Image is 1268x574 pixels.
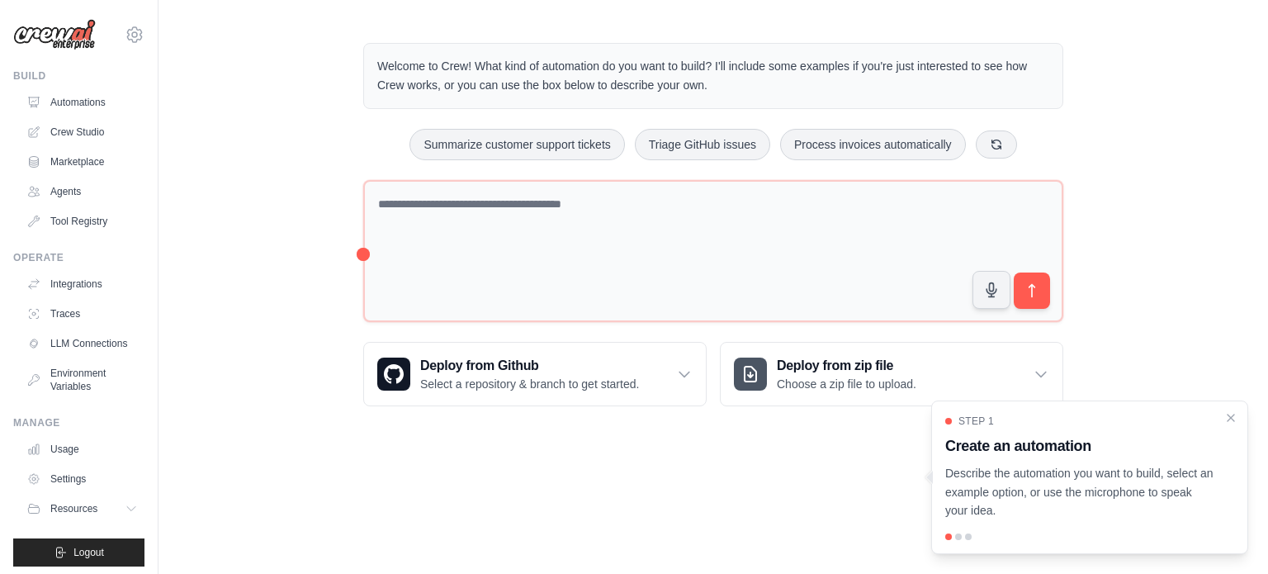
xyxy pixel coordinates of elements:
div: Manage [13,416,144,429]
h3: Create an automation [945,434,1214,458]
a: Integrations [20,271,144,297]
p: Choose a zip file to upload. [777,376,916,392]
p: Describe the automation you want to build, select an example option, or use the microphone to spe... [945,464,1214,520]
button: Process invoices automatically [780,129,966,160]
a: Automations [20,89,144,116]
a: Usage [20,436,144,463]
a: Agents [20,178,144,205]
button: Summarize customer support tickets [409,129,624,160]
button: Resources [20,496,144,522]
span: Step 1 [958,415,994,428]
button: Close walkthrough [1224,411,1237,425]
div: Operate [13,251,144,264]
span: Resources [50,502,97,515]
p: Welcome to Crew! What kind of automation do you want to build? I'll include some examples if you'... [377,57,1049,95]
img: Logo [13,19,96,50]
a: Crew Studio [20,119,144,145]
button: Triage GitHub issues [635,129,770,160]
a: LLM Connections [20,330,144,357]
button: Logout [13,538,144,567]
div: Build [13,69,144,83]
p: Select a repository & branch to get started. [420,376,639,392]
a: Environment Variables [20,360,144,400]
a: Marketplace [20,149,144,175]
span: Logout [73,546,104,559]
h3: Deploy from zip file [777,356,916,376]
a: Settings [20,466,144,492]
a: Traces [20,301,144,327]
h3: Deploy from Github [420,356,639,376]
a: Tool Registry [20,208,144,235]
